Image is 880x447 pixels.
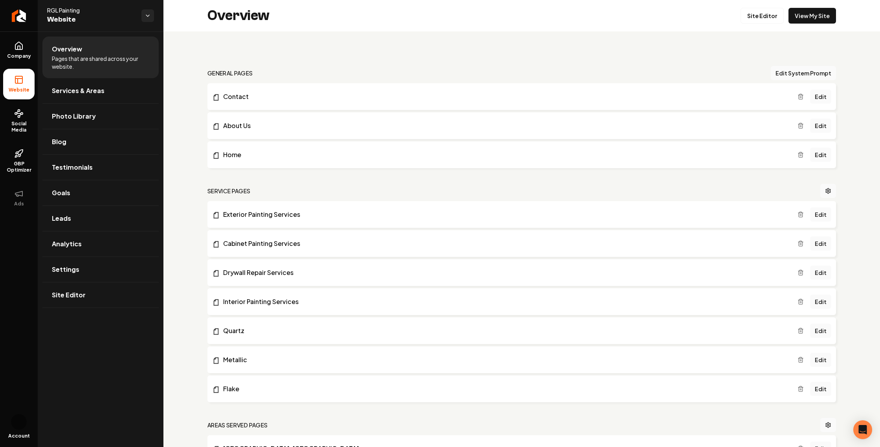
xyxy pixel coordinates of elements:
span: Blog [52,137,66,147]
a: GBP Optimizer [3,143,35,180]
h2: Areas Served Pages [207,421,268,429]
a: Services & Areas [42,78,159,103]
span: Testimonials [52,163,93,172]
span: Ads [11,201,27,207]
a: Leads [42,206,159,231]
span: Goals [52,188,70,198]
a: View My Site [788,8,836,24]
button: Ads [3,183,35,213]
a: Cabinet Painting Services [212,239,797,248]
span: Site Editor [52,290,86,300]
a: Blog [42,129,159,154]
a: Edit [810,295,831,309]
a: Edit [810,119,831,133]
a: Photo Library [42,104,159,129]
a: Edit [810,207,831,222]
img: Rodolfo Gonzalez Lopez [11,414,27,430]
span: Overview [52,44,82,54]
a: Testimonials [42,155,159,180]
a: Edit [810,382,831,396]
span: Settings [52,265,79,274]
a: Metallic [212,355,797,365]
a: Site Editor [42,282,159,308]
a: Quartz [212,326,797,335]
img: Rebolt Logo [12,9,26,22]
span: Photo Library [52,112,96,121]
h2: Overview [207,8,269,24]
a: Edit [810,353,831,367]
h2: general pages [207,69,253,77]
span: Website [5,87,33,93]
a: Social Media [3,103,35,139]
a: Settings [42,257,159,282]
span: GBP Optimizer [3,161,35,173]
a: About Us [212,121,797,130]
a: Site Editor [741,8,784,24]
a: Drywall Repair Services [212,268,797,277]
a: Edit [810,90,831,104]
span: Social Media [3,121,35,133]
a: Analytics [42,231,159,256]
span: Leads [52,214,71,223]
a: Edit [810,266,831,280]
span: RGL Painting [47,6,135,14]
button: Open user button [11,414,27,430]
div: Open Intercom Messenger [853,420,872,439]
span: Company [4,53,34,59]
a: Flake [212,384,797,394]
a: Edit [810,148,831,162]
a: Home [212,150,797,159]
span: Account [8,433,30,439]
span: Analytics [52,239,82,249]
a: Interior Painting Services [212,297,797,306]
a: Contact [212,92,797,101]
span: Pages that are shared across your website. [52,55,149,70]
button: Edit System Prompt [771,66,836,80]
span: Services & Areas [52,86,104,95]
a: Edit [810,236,831,251]
a: Goals [42,180,159,205]
h2: Service Pages [207,187,251,195]
span: Website [47,14,135,25]
a: Company [3,35,35,66]
a: Edit [810,324,831,338]
a: Exterior Painting Services [212,210,797,219]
